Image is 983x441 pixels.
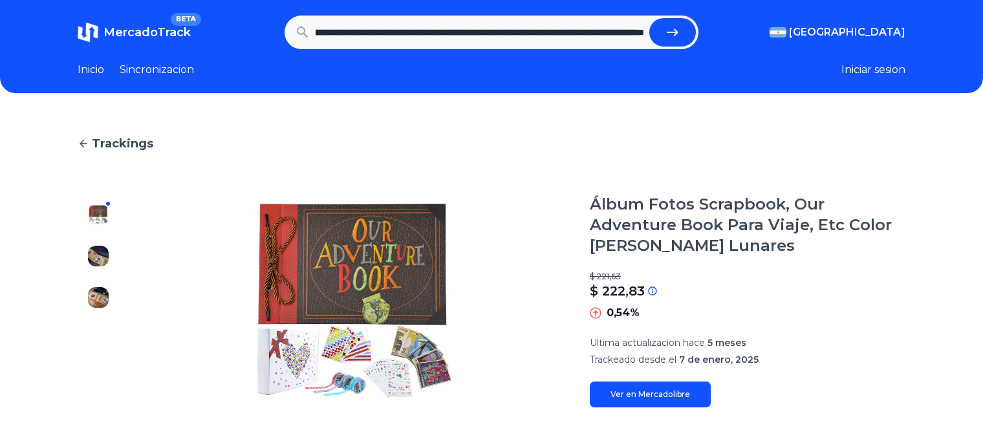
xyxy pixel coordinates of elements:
img: Álbum Fotos Scrapbook, Our Adventure Book Para Viaje, Etc Color Blanco Lunares [88,287,109,308]
a: MercadoTrackBETA [78,22,191,43]
span: BETA [171,13,201,26]
p: $ 222,83 [590,282,645,300]
a: Trackings [78,134,905,153]
p: $ 221,63 [590,272,905,282]
span: 5 meses [708,337,746,349]
button: [GEOGRAPHIC_DATA] [770,25,905,40]
img: Álbum Fotos Scrapbook, Our Adventure Book Para Viaje, Etc Color Blanco Lunares [145,194,564,407]
span: MercadoTrack [103,25,191,39]
button: Iniciar sesion [841,62,905,78]
img: Álbum Fotos Scrapbook, Our Adventure Book Para Viaje, Etc Color Blanco Lunares [88,246,109,266]
span: Trackeado desde el [590,354,676,365]
span: [GEOGRAPHIC_DATA] [789,25,905,40]
span: Trackings [92,134,153,153]
span: Ultima actualizacion hace [590,337,705,349]
a: Sincronizacion [120,62,194,78]
h1: Álbum Fotos Scrapbook, Our Adventure Book Para Viaje, Etc Color [PERSON_NAME] Lunares [590,194,905,256]
a: Inicio [78,62,104,78]
img: Álbum Fotos Scrapbook, Our Adventure Book Para Viaje, Etc Color Blanco Lunares [88,204,109,225]
p: 0,54% [607,305,640,321]
img: Argentina [770,27,786,38]
img: MercadoTrack [78,22,98,43]
span: 7 de enero, 2025 [679,354,759,365]
a: Ver en Mercadolibre [590,382,711,407]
